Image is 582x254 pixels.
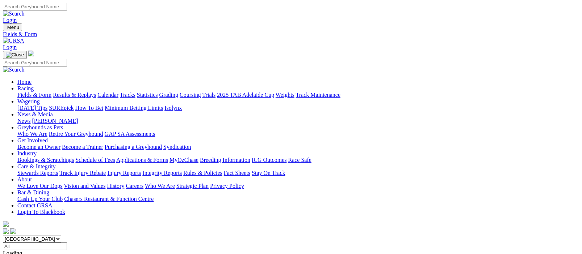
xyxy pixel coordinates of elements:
[3,38,24,44] img: GRSA
[17,150,37,156] a: Industry
[17,183,62,189] a: We Love Our Dogs
[126,183,143,189] a: Careers
[164,105,182,111] a: Isolynx
[75,157,115,163] a: Schedule of Fees
[3,31,579,38] a: Fields & Form
[17,170,579,176] div: Care & Integrity
[64,183,105,189] a: Vision and Values
[120,92,135,98] a: Tracks
[97,92,118,98] a: Calendar
[17,163,56,169] a: Care & Integrity
[169,157,198,163] a: MyOzChase
[17,157,579,163] div: Industry
[17,105,579,111] div: Wagering
[3,23,22,31] button: Toggle navigation
[17,170,58,176] a: Stewards Reports
[200,157,250,163] a: Breeding Information
[17,183,579,189] div: About
[3,10,25,17] img: Search
[49,105,74,111] a: SUREpick
[17,189,49,195] a: Bar & Dining
[224,170,250,176] a: Fact Sheets
[180,92,201,98] a: Coursing
[3,242,67,250] input: Select date
[296,92,340,98] a: Track Maintenance
[3,228,9,234] img: facebook.svg
[210,183,244,189] a: Privacy Policy
[202,92,215,98] a: Trials
[276,92,294,98] a: Weights
[17,79,32,85] a: Home
[59,170,106,176] a: Track Injury Rebate
[176,183,209,189] a: Strategic Plan
[17,85,34,91] a: Racing
[288,157,311,163] a: Race Safe
[183,170,222,176] a: Rules & Policies
[17,157,74,163] a: Bookings & Scratchings
[17,144,60,150] a: Become an Owner
[145,183,175,189] a: Who We Are
[17,196,579,202] div: Bar & Dining
[105,144,162,150] a: Purchasing a Greyhound
[3,221,9,227] img: logo-grsa-white.png
[17,131,47,137] a: Who We Are
[53,92,96,98] a: Results & Replays
[105,105,163,111] a: Minimum Betting Limits
[3,66,25,73] img: Search
[17,105,47,111] a: [DATE] Tips
[107,183,124,189] a: History
[3,59,67,66] input: Search
[252,157,286,163] a: ICG Outcomes
[17,118,30,124] a: News
[6,52,24,58] img: Close
[10,228,16,234] img: twitter.svg
[3,3,67,10] input: Search
[3,44,17,50] a: Login
[17,144,579,150] div: Get Involved
[17,137,48,143] a: Get Involved
[107,170,141,176] a: Injury Reports
[32,118,78,124] a: [PERSON_NAME]
[17,131,579,137] div: Greyhounds as Pets
[17,124,63,130] a: Greyhounds as Pets
[159,92,178,98] a: Grading
[7,25,19,30] span: Menu
[105,131,155,137] a: GAP SA Assessments
[137,92,158,98] a: Statistics
[17,92,51,98] a: Fields & Form
[163,144,191,150] a: Syndication
[64,196,154,202] a: Chasers Restaurant & Function Centre
[17,98,40,104] a: Wagering
[17,111,53,117] a: News & Media
[3,17,17,23] a: Login
[17,196,63,202] a: Cash Up Your Club
[62,144,103,150] a: Become a Trainer
[17,118,579,124] div: News & Media
[17,92,579,98] div: Racing
[28,51,34,56] img: logo-grsa-white.png
[142,170,182,176] a: Integrity Reports
[49,131,103,137] a: Retire Your Greyhound
[17,209,65,215] a: Login To Blackbook
[3,51,27,59] button: Toggle navigation
[17,176,32,182] a: About
[17,202,52,208] a: Contact GRSA
[217,92,274,98] a: 2025 TAB Adelaide Cup
[252,170,285,176] a: Stay On Track
[116,157,168,163] a: Applications & Forms
[75,105,104,111] a: How To Bet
